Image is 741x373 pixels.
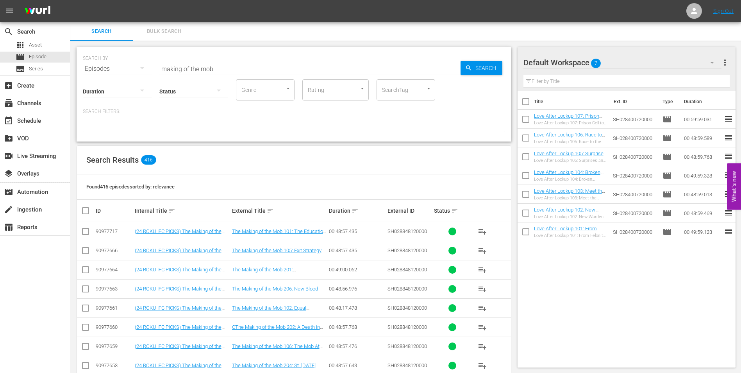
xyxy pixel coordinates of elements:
[4,222,13,232] span: Reports
[679,91,726,113] th: Duration
[662,208,672,218] span: Episode
[96,343,132,349] div: 90977659
[96,208,132,214] div: ID
[534,91,609,113] th: Title
[135,267,225,278] a: (24 ROKU IFC PICKS) The Making of the Mob 201: [PERSON_NAME] First Kill
[534,214,607,219] div: Love After Lockup 102: New Warden in [GEOGRAPHIC_DATA]
[534,113,602,125] a: Love After Lockup 107: Prison Cell to Wedding Bells
[4,151,13,161] span: Live Streaming
[86,155,139,165] span: Search Results
[534,158,607,163] div: Love After Lockup 105: Surprises and Sentences
[267,207,274,214] span: sort
[96,305,132,311] div: 90977661
[534,226,604,261] a: Love After Lockup 101: From Felon to Fiance (Love After Lockup 101: From Felon to Fiance (amc_net...
[534,207,605,242] a: Love After Lockup 102: New Warden in [GEOGRAPHIC_DATA] (Love After Lockup 102: New Warden in [GEO...
[473,241,492,260] button: playlist_add
[16,64,25,74] span: Series
[4,27,13,36] span: Search
[534,139,607,144] div: Love After Lockup 106: Race to the Altar
[168,207,175,214] span: sort
[4,116,13,126] span: Schedule
[724,208,733,217] span: reorder
[232,286,318,292] a: The Making of the Mob 206: New Blood
[451,207,458,214] span: sort
[96,286,132,292] div: 90977663
[135,324,225,336] a: (24 ROKU IFC PICKS) The Making of the Mob 202: A Death in the Family
[83,58,152,80] div: Episodes
[478,246,487,255] span: playlist_add
[534,120,607,126] div: Love After Lockup 107: Prison Cell to Wedding Bells
[232,228,326,240] a: The Making of the Mob 101: The Education of [PERSON_NAME]
[724,189,733,199] span: reorder
[96,267,132,273] div: 90977664
[329,305,385,311] div: 00:48:17.478
[425,85,432,92] button: Open
[724,170,733,180] span: reorder
[478,284,487,294] span: playlist_add
[724,133,733,142] span: reorder
[724,152,733,161] span: reorder
[534,151,607,186] a: Love After Lockup 105: Surprises and Sentences (Love After Lockup 105: Surprises and Sentences (a...
[681,204,724,222] td: 00:48:59.469
[434,206,471,215] div: Status
[681,185,724,204] td: 00:48:59.013
[96,247,132,253] div: 90977666
[16,52,25,62] span: Episode
[359,85,366,92] button: Open
[724,114,733,124] span: reorder
[232,343,323,355] a: The Making of the Mob 106: The Mob At War
[329,286,385,292] div: 00:48:56.976
[135,305,225,317] a: (24 ROKU IFC PICKS) The Making of the Mob 102: Equal Opportunity Gangster
[662,171,672,180] span: Episode
[681,147,724,166] td: 00:48:59.768
[135,228,225,246] a: (24 ROKU IFC PICKS) The Making of the Mob 101: The Education of [PERSON_NAME]
[4,169,13,178] span: Overlays
[473,299,492,317] button: playlist_add
[329,324,385,330] div: 00:48:57.768
[591,55,601,72] span: 7
[86,184,175,190] span: Found 416 episodes sorted by: relevance
[681,166,724,185] td: 00:49:59.328
[681,222,724,241] td: 00:49:59.123
[724,227,733,236] span: reorder
[329,247,385,253] div: 00:48:57.435
[232,305,309,317] a: The Making of the Mob 102: Equal Opportunity Gangster
[19,2,56,20] img: ans4CAIJ8jUAAAAAAAAAAAAAAAAAAAAAAAAgQb4GAAAAAAAAAAAAAAAAAAAAAAAAJMjXAAAAAAAAAAAAAAAAAAAAAAAAgAT5G...
[141,155,156,165] span: 416
[29,41,42,49] span: Asset
[478,303,487,313] span: playlist_add
[534,195,607,201] div: Love After Lockup 103: Meet the Parents
[610,185,659,204] td: SH028400720000
[662,133,672,143] span: Episode
[387,362,427,368] span: SH028848120000
[713,8,734,14] a: Sign Out
[387,343,427,349] span: SH028848120000
[478,323,487,332] span: playlist_add
[4,205,13,214] span: Ingestion
[662,115,672,124] span: Episode
[472,61,502,75] span: Search
[720,58,730,67] span: more_vert
[135,206,230,215] div: Internal Title
[610,147,659,166] td: SH028400720000
[387,305,427,311] span: SH028848120000
[534,177,607,182] div: Love After Lockup 104: Broken Promises
[4,187,13,197] span: Automation
[387,286,427,292] span: SH028848120000
[232,247,321,253] a: The Making of the Mob 105: Exit Strategy
[232,267,296,278] a: The Making of the Mob 201: [PERSON_NAME] First Kill
[352,207,359,214] span: sort
[534,188,605,217] a: Love After Lockup 103: Meet the Parents (Love After Lockup 103: Meet the Parents (amc_networks_lo...
[727,163,741,210] button: Open Feedback Widget
[83,108,505,115] p: Search Filters:
[29,65,43,73] span: Series
[681,110,724,129] td: 00:59:59.031
[329,267,385,273] div: 00:49:00.062
[610,129,659,147] td: SH028400720000
[681,129,724,147] td: 00:48:59.589
[473,318,492,337] button: playlist_add
[473,222,492,241] button: playlist_add
[610,110,659,129] td: SH028400720000
[478,265,487,274] span: playlist_add
[534,132,605,161] a: Love After Lockup 106: Race to the Altar (Love After Lockup 106: Race to the Altar (amc_networks_...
